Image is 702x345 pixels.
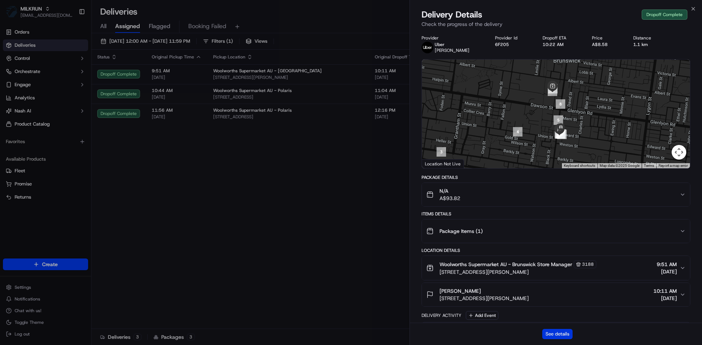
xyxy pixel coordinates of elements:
[653,287,677,295] span: 10:11 AM
[592,35,622,41] div: Price
[422,313,461,318] div: Delivery Activity
[495,42,509,47] button: 6F205
[556,99,565,109] div: 8
[495,35,531,41] div: Provider Id
[422,159,464,168] div: Location Not Live
[422,9,482,20] span: Delivery Details
[422,42,433,53] img: uber-new-logo.jpeg
[424,159,448,168] img: Google
[542,329,573,339] button: See details
[554,115,563,125] div: 5
[657,261,677,268] span: 9:51 AM
[422,183,690,206] button: N/AA$93.82
[466,311,498,320] button: Add Event
[513,127,522,137] div: 4
[422,35,483,41] div: Provider
[672,145,686,160] button: Map camera controls
[582,261,594,267] span: 3188
[439,268,596,276] span: [STREET_ADDRESS][PERSON_NAME]
[439,227,483,235] span: Package Items ( 1 )
[633,35,665,41] div: Distance
[422,20,690,28] p: Check the progress of the delivery
[422,219,690,243] button: Package Items (1)
[424,159,448,168] a: Open this area in Google Maps (opens a new window)
[435,47,469,53] span: [PERSON_NAME]
[658,164,688,168] a: Report a map error
[439,187,460,195] span: N/A
[556,129,566,139] div: 13
[657,268,677,275] span: [DATE]
[439,287,481,295] span: [PERSON_NAME]
[644,164,654,168] a: Terms (opens in new tab)
[422,175,690,180] div: Package Details
[592,42,622,47] div: A$8.58
[557,130,567,139] div: 9
[600,164,639,168] span: Map data ©2025 Google
[543,42,580,47] div: 10:22 AM
[422,248,690,253] div: Location Details
[439,195,460,202] span: A$93.82
[422,283,690,306] button: [PERSON_NAME][STREET_ADDRESS][PERSON_NAME]10:11 AM[DATE]
[653,295,677,302] span: [DATE]
[543,35,580,41] div: Dropoff ETA
[633,42,665,47] div: 1.1 km
[439,261,572,268] span: Woolworths Supermarket AU - Brunswick Store Manager
[564,163,595,168] button: Keyboard shortcuts
[439,295,529,302] span: [STREET_ADDRESS][PERSON_NAME]
[422,211,690,217] div: Items Details
[422,256,690,280] button: Woolworths Supermarket AU - Brunswick Store Manager3188[STREET_ADDRESS][PERSON_NAME]9:51 AM[DATE]
[435,42,469,47] p: Uber
[437,147,446,157] div: 3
